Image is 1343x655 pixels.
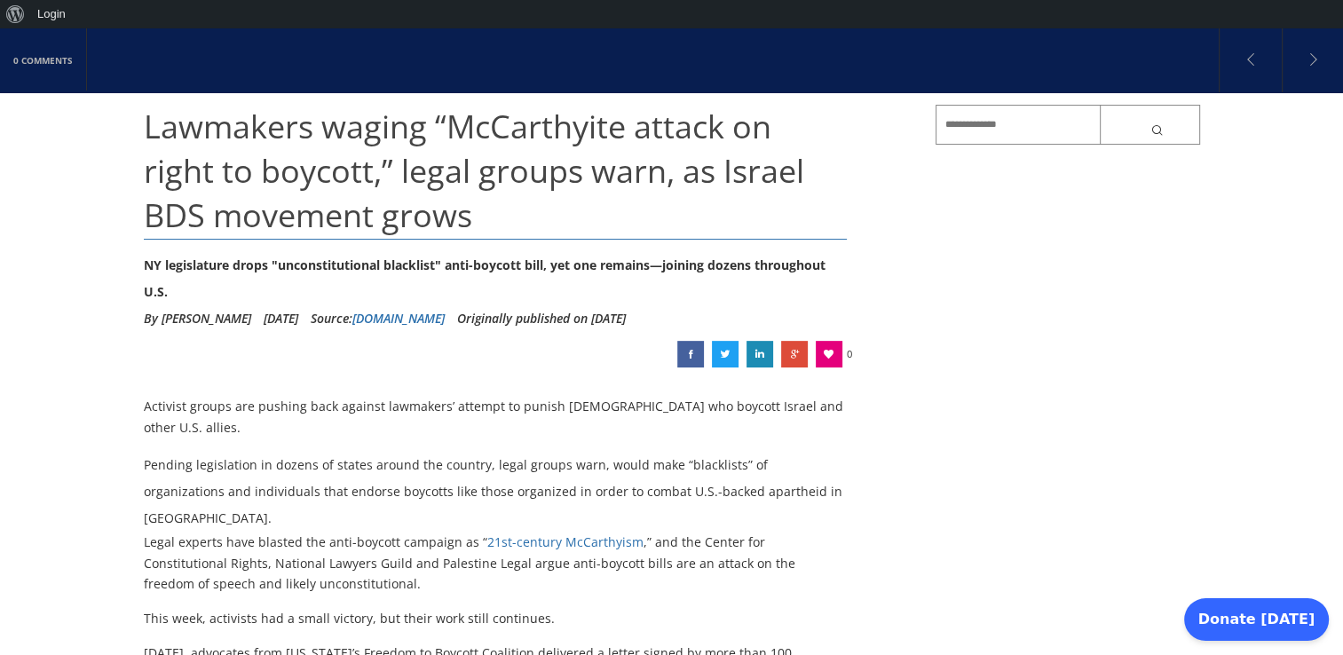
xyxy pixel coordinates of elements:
a: Lawmakers waging “McCarthyite attack on right to boycott,” legal groups warn, as Israel BDS movem... [747,341,773,367]
li: By [PERSON_NAME] [144,305,251,332]
a: Lawmakers waging “McCarthyite attack on right to boycott,” legal groups warn, as Israel BDS movem... [781,341,808,367]
li: Originally published on [DATE] [457,305,626,332]
a: Lawmakers waging “McCarthyite attack on right to boycott,” legal groups warn, as Israel BDS movem... [712,341,739,367]
a: 21st-century McCarthyism [487,533,644,550]
div: NY legislature drops "unconstitutional blacklist" anti-boycott bill, yet one remains—joining doze... [144,252,848,305]
a: Lawmakers waging “McCarthyite attack on right to boycott,” legal groups warn, as Israel BDS movem... [677,341,704,367]
li: [DATE] [264,305,298,332]
p: Activist groups are pushing back against lawmakers’ attempt to punish [DEMOGRAPHIC_DATA] who boyc... [144,396,848,438]
a: [DOMAIN_NAME] [352,310,445,327]
span: Lawmakers waging “McCarthyite attack on right to boycott,” legal groups warn, as Israel BDS movem... [144,105,804,238]
div: Pending legislation in dozens of states around the country, legal groups warn, would make “blackl... [144,452,848,532]
p: This week, activists had a small victory, but their work still continues. [144,608,848,629]
div: Source: [311,305,445,332]
span: 0 [847,341,852,367]
p: Legal experts have blasted the anti-boycott campaign as “ ,” and the Center for Constitutional Ri... [144,532,848,595]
